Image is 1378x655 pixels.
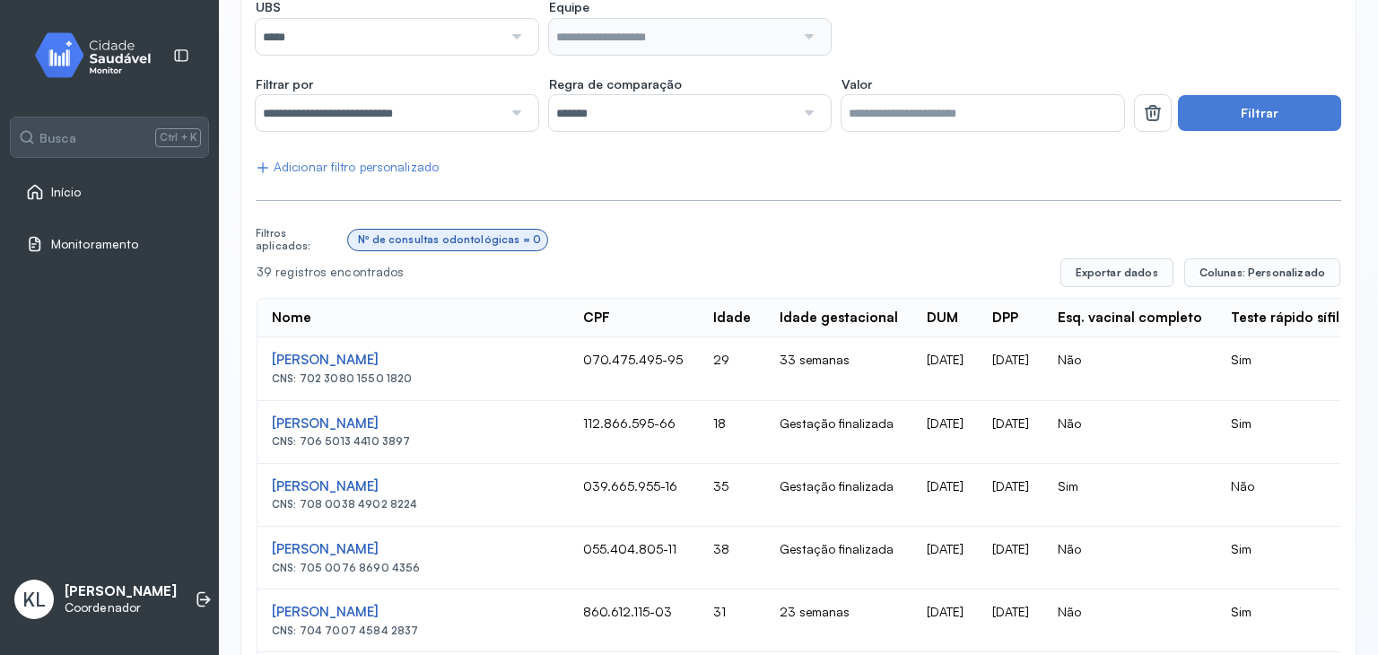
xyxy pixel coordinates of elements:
button: Filtrar [1178,95,1341,131]
span: Filtrar por [256,76,313,92]
td: [DATE] [912,589,978,652]
td: 055.404.805-11 [569,527,699,589]
td: 070.475.495-95 [569,337,699,400]
div: Idade gestacional [780,310,898,327]
span: Busca [39,130,76,146]
span: Início [51,185,82,200]
td: Gestação finalizada [765,527,912,589]
td: 33 semanas [765,337,912,400]
div: CPF [583,310,610,327]
div: CNS: 705 0076 8690 4356 [272,562,554,574]
td: Não [1043,337,1217,400]
div: Nº de consultas odontológicas = 0 [358,233,541,246]
div: [PERSON_NAME] [272,604,554,621]
td: Gestação finalizada [765,401,912,464]
td: Não [1043,401,1217,464]
td: 29 [699,337,765,400]
td: Sim [1043,464,1217,527]
td: [DATE] [912,337,978,400]
div: [PERSON_NAME] [272,352,554,369]
td: [DATE] [978,527,1043,589]
td: 38 [699,527,765,589]
button: Exportar dados [1060,258,1173,287]
a: Início [26,183,193,201]
span: Monitoramento [51,237,138,252]
div: CNS: 702 3080 1550 1820 [272,372,554,385]
div: [PERSON_NAME] [272,415,554,432]
div: [PERSON_NAME] [272,478,554,495]
span: Ctrl + K [155,128,201,146]
td: 860.612.115-03 [569,589,699,652]
td: [DATE] [978,337,1043,400]
td: [DATE] [912,527,978,589]
p: Coordenador [65,600,177,616]
div: CNS: 704 7007 4584 2837 [272,624,554,637]
div: CNS: 708 0038 4902 8224 [272,498,554,511]
span: Regra de comparação [549,76,682,92]
td: [DATE] [912,401,978,464]
td: 35 [699,464,765,527]
span: KL [22,588,46,611]
span: Colunas: Personalizado [1199,266,1325,280]
div: DPP [992,310,1018,327]
td: 039.665.955-16 [569,464,699,527]
a: Monitoramento [26,235,193,253]
div: Filtros aplicados: [256,227,341,253]
td: Sim [1217,337,1364,400]
td: 18 [699,401,765,464]
span: Valor [842,76,872,92]
td: [DATE] [978,401,1043,464]
td: [DATE] [978,464,1043,527]
div: CNS: 706 5013 4410 3897 [272,435,554,448]
td: Não [1043,527,1217,589]
td: Não [1043,589,1217,652]
div: Teste rápido sífilis [1231,310,1349,327]
td: Sim [1217,589,1364,652]
td: Gestação finalizada [765,464,912,527]
p: [PERSON_NAME] [65,583,177,600]
div: Adicionar filtro personalizado [256,160,439,175]
td: 23 semanas [765,589,912,652]
div: Esq. vacinal completo [1058,310,1202,327]
div: Nome [272,310,311,327]
td: Não [1217,464,1364,527]
button: Colunas: Personalizado [1184,258,1340,287]
div: [PERSON_NAME] [272,541,554,558]
div: Idade [713,310,751,327]
td: 112.866.595-66 [569,401,699,464]
td: Sim [1217,401,1364,464]
img: monitor.svg [19,29,180,82]
td: Sim [1217,527,1364,589]
td: [DATE] [978,589,1043,652]
td: [DATE] [912,464,978,527]
td: 31 [699,589,765,652]
div: DUM [927,310,958,327]
div: 39 registros encontrados [257,265,1046,280]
